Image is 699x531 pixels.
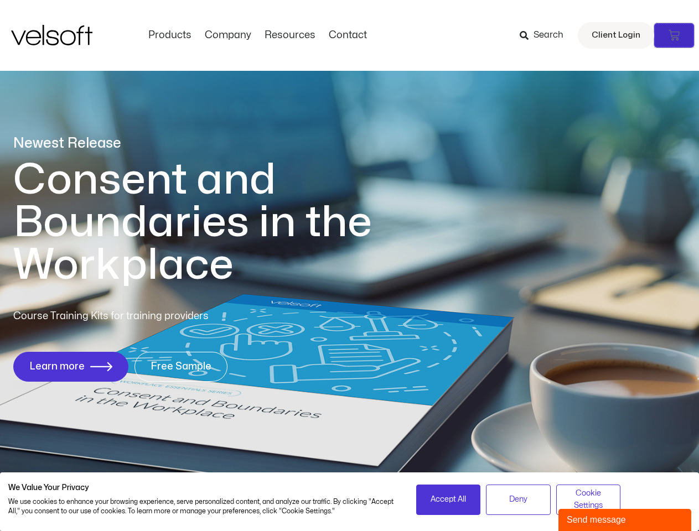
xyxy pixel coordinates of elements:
[558,507,693,531] iframe: chat widget
[534,28,563,43] span: Search
[592,28,640,43] span: Client Login
[556,485,621,515] button: Adjust cookie preferences
[509,493,527,506] span: Deny
[13,159,417,287] h1: Consent and Boundaries in the Workplace
[322,29,374,41] a: ContactMenu Toggle
[8,497,400,516] p: We use cookies to enhance your browsing experience, serve personalized content, and analyze our t...
[258,29,322,41] a: ResourcesMenu Toggle
[8,483,400,493] h2: We Value Your Privacy
[431,493,466,506] span: Accept All
[578,22,654,49] a: Client Login
[563,487,614,512] span: Cookie Settings
[13,134,417,153] p: Newest Release
[11,25,92,45] img: Velsoft Training Materials
[13,352,128,382] a: Learn more
[13,309,289,324] p: Course Training Kits for training providers
[142,29,374,41] nav: Menu
[198,29,258,41] a: CompanyMenu Toggle
[486,485,551,515] button: Deny all cookies
[151,361,211,372] span: Free Sample
[520,26,571,45] a: Search
[416,485,481,515] button: Accept all cookies
[134,352,227,382] a: Free Sample
[29,361,85,372] span: Learn more
[142,29,198,41] a: ProductsMenu Toggle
